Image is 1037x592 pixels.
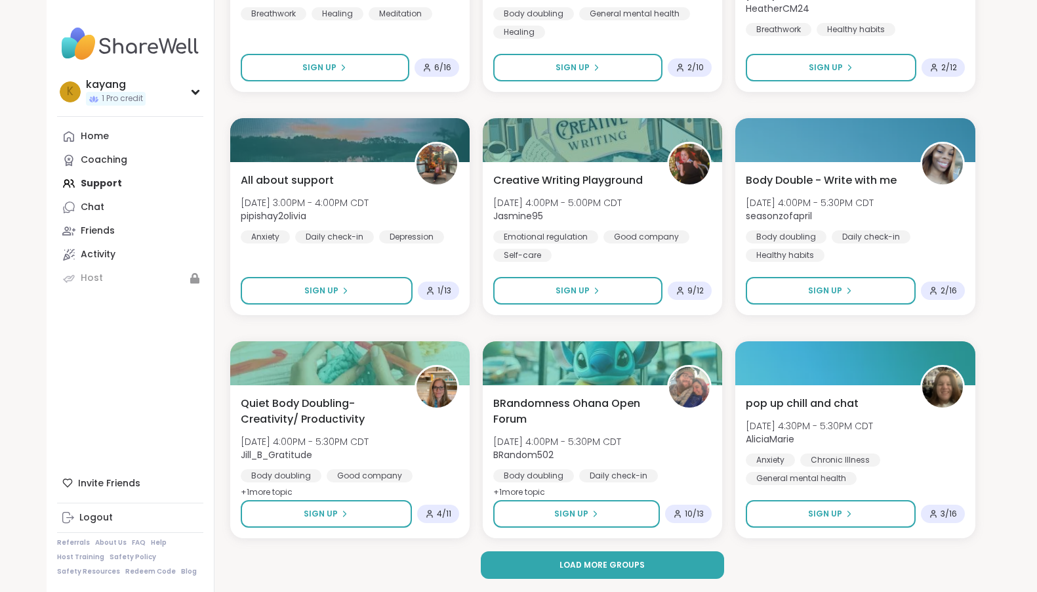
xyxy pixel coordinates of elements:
span: 1 Pro credit [102,93,143,104]
span: 10 / 13 [685,509,704,519]
a: FAQ [132,538,146,547]
span: [DATE] 4:00PM - 5:30PM CDT [241,435,369,448]
div: Breathwork [746,23,811,36]
b: BRandom502 [493,448,554,461]
span: Sign Up [304,508,338,520]
a: Home [57,125,203,148]
div: Good company [603,230,689,243]
div: Chat [81,201,104,214]
div: Anxiety [241,230,290,243]
a: About Us [95,538,127,547]
div: Daily check-in [579,469,658,482]
button: Sign Up [241,54,409,81]
span: Sign Up [808,508,842,520]
button: Sign Up [746,54,916,81]
img: ShareWell Nav Logo [57,21,203,67]
div: General mental health [746,472,857,485]
a: Friends [57,219,203,243]
div: Healthy habits [746,249,824,262]
button: Sign Up [493,277,662,305]
b: pipishay2olivia [241,209,306,222]
span: [DATE] 4:00PM - 5:30PM CDT [493,435,621,448]
span: [DATE] 4:00PM - 5:00PM CDT [493,196,622,209]
div: Depression [379,230,444,243]
a: Logout [57,506,203,530]
button: Sign Up [746,277,915,305]
span: 2 / 16 [941,285,957,296]
a: Redeem Code [125,567,176,576]
div: Body doubling [746,230,826,243]
div: Activity [81,248,115,261]
span: [DATE] 4:30PM - 5:30PM CDT [746,419,873,433]
button: Sign Up [241,500,412,528]
a: Coaching [57,148,203,172]
img: AliciaMarie [922,367,963,408]
button: Sign Up [493,54,662,81]
span: 9 / 12 [687,285,704,296]
a: Blog [181,567,197,576]
div: Coaching [81,154,127,167]
span: 6 / 16 [434,62,451,73]
div: General mental health [579,7,690,20]
img: Jasmine95 [669,144,710,184]
span: Sign Up [808,285,842,297]
b: HeatherCM24 [746,2,809,15]
div: Home [81,130,109,143]
span: 1 / 13 [437,285,451,296]
a: Host Training [57,553,104,562]
a: Host [57,266,203,290]
div: Healing [493,26,545,39]
span: Sign Up [556,285,590,297]
div: Emotional regulation [493,230,598,243]
div: Friends [81,224,115,238]
span: BRandomness Ohana Open Forum [493,396,653,427]
span: 2 / 12 [941,62,957,73]
div: Self-care [493,249,552,262]
div: Anxiety [746,454,795,467]
span: pop up chill and chat [746,396,859,412]
span: Load more groups [559,559,645,571]
span: [DATE] 4:00PM - 5:30PM CDT [746,196,874,209]
span: Creative Writing Playground [493,173,643,188]
div: Healing [312,7,363,20]
span: Body Double - Write with me [746,173,897,188]
span: Sign Up [302,62,336,74]
div: kayang [86,77,146,92]
div: Daily check-in [295,230,374,243]
span: Sign Up [556,62,590,74]
a: Chat [57,196,203,219]
button: Load more groups [481,551,724,579]
span: 4 / 11 [437,509,451,519]
a: Safety Policy [110,553,156,562]
span: Sign Up [809,62,843,74]
button: Sign Up [746,500,915,528]
b: seasonzofapril [746,209,812,222]
div: Host [81,272,103,285]
button: Sign Up [493,500,660,528]
a: Safety Resources [57,567,120,576]
span: 3 / 16 [941,509,957,519]
div: Daily check-in [832,230,910,243]
span: [DATE] 3:00PM - 4:00PM CDT [241,196,369,209]
b: Jill_B_Gratitude [241,448,312,461]
img: Jill_B_Gratitude [417,367,457,408]
span: All about support [241,173,334,188]
span: k [67,83,73,100]
span: 2 / 10 [687,62,704,73]
a: Help [151,538,167,547]
div: Meditation [369,7,432,20]
span: Quiet Body Doubling- Creativity/ Productivity [241,396,400,427]
div: Good company [327,469,413,482]
div: Chronic Illness [800,454,880,467]
button: Sign Up [241,277,413,305]
a: Activity [57,243,203,266]
div: Logout [79,511,113,524]
div: Healthy habits [817,23,895,36]
b: AliciaMarie [746,433,794,446]
span: Sign Up [304,285,338,297]
img: pipishay2olivia [417,144,457,184]
a: Referrals [57,538,90,547]
b: Jasmine95 [493,209,543,222]
img: BRandom502 [669,367,710,408]
div: Body doubling [493,7,574,20]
